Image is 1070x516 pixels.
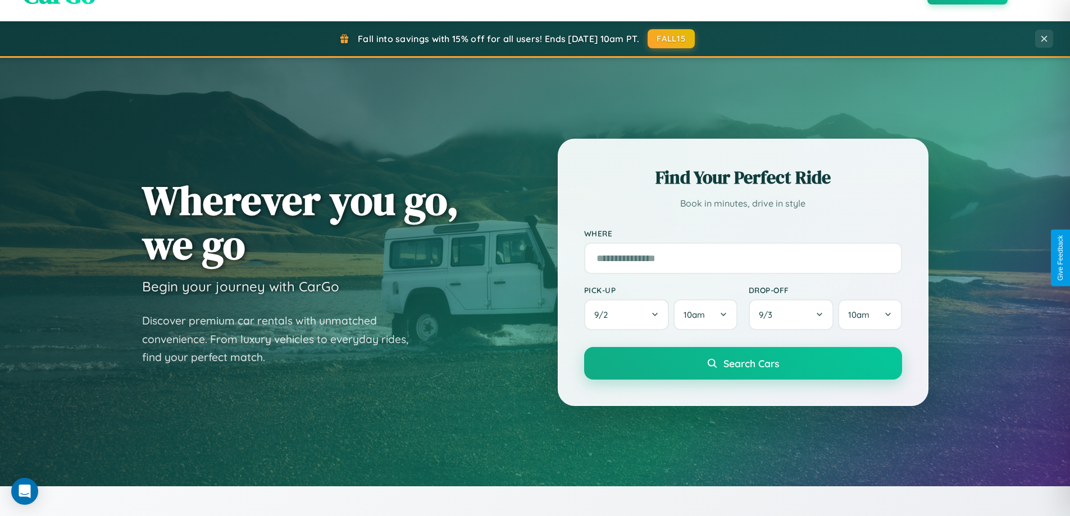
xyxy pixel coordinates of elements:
button: Search Cars [584,347,902,380]
p: Discover premium car rentals with unmatched convenience. From luxury vehicles to everyday rides, ... [142,312,423,367]
div: Give Feedback [1057,235,1064,281]
span: Fall into savings with 15% off for all users! Ends [DATE] 10am PT. [358,33,639,44]
button: 10am [838,299,901,330]
label: Where [584,229,902,238]
button: 9/3 [749,299,834,330]
h2: Find Your Perfect Ride [584,165,902,190]
span: 9 / 2 [594,309,613,320]
span: 10am [684,309,705,320]
div: Open Intercom Messenger [11,478,38,505]
button: 9/2 [584,299,670,330]
p: Book in minutes, drive in style [584,195,902,212]
label: Pick-up [584,285,737,295]
button: 10am [673,299,737,330]
button: FALL15 [648,29,695,48]
h3: Begin your journey with CarGo [142,278,339,295]
span: Search Cars [723,357,779,369]
h1: Wherever you go, we go [142,178,459,267]
label: Drop-off [749,285,902,295]
span: 10am [848,309,869,320]
span: 9 / 3 [759,309,778,320]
